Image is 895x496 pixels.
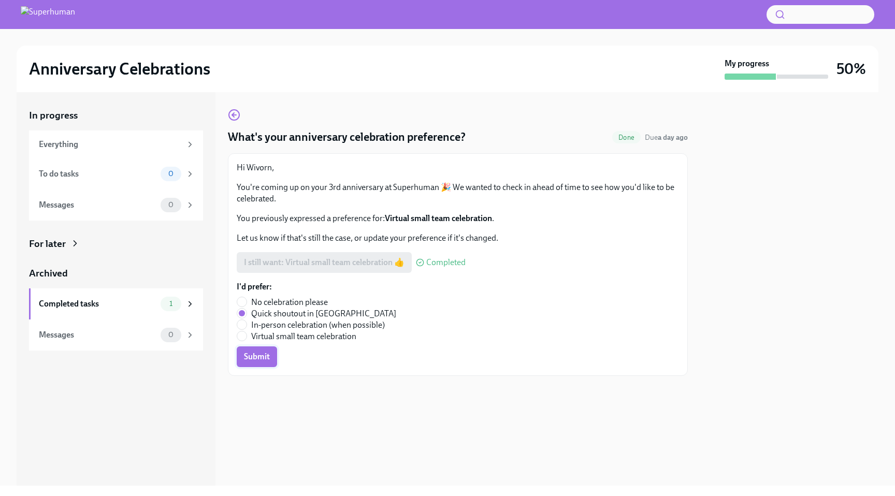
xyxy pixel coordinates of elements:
div: Messages [39,199,156,211]
p: Hi Wivorn, [237,162,679,173]
a: To do tasks0 [29,158,203,189]
span: In-person celebration (when possible) [251,319,385,331]
span: August 21st, 2025 09:00 [645,133,688,142]
span: 1 [163,300,179,308]
div: Completed tasks [39,298,156,310]
a: In progress [29,109,203,122]
a: Messages0 [29,319,203,351]
p: You're coming up on your 3rd anniversary at Superhuman 🎉 We wanted to check in ahead of time to s... [237,182,679,205]
span: 0 [162,201,180,209]
strong: a day ago [658,133,688,142]
span: Virtual small team celebration [251,331,356,342]
p: You previously expressed a preference for: . [237,213,679,224]
div: Messages [39,329,156,341]
a: Completed tasks1 [29,288,203,319]
span: Quick shoutout in [GEOGRAPHIC_DATA] [251,308,396,319]
p: Let us know if that's still the case, or update your preference if it's changed. [237,232,679,244]
div: Everything [39,139,181,150]
label: I'd prefer: [237,281,405,293]
a: Messages0 [29,189,203,221]
img: Superhuman [21,6,75,23]
span: 0 [162,331,180,339]
a: Archived [29,267,203,280]
a: For later [29,237,203,251]
button: Submit [237,346,277,367]
div: For later [29,237,66,251]
h2: Anniversary Celebrations [29,59,210,79]
h4: What's your anniversary celebration preference? [228,129,466,145]
span: No celebration please [251,297,328,308]
span: Due [645,133,688,142]
span: Done [612,134,641,141]
a: Everything [29,130,203,158]
strong: Virtual small team celebration [385,213,492,223]
span: 0 [162,170,180,178]
h3: 50% [836,60,866,78]
span: Submit [244,352,270,362]
div: To do tasks [39,168,156,180]
strong: My progress [725,58,769,69]
span: Completed [426,258,466,267]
